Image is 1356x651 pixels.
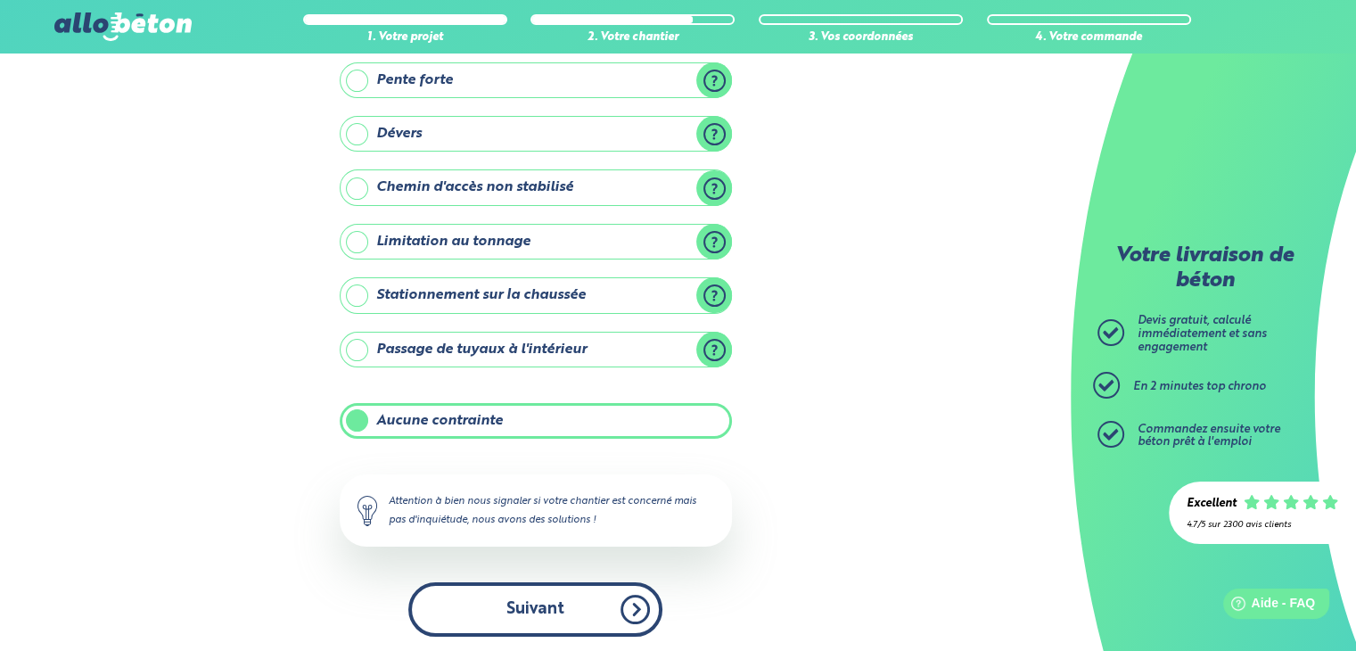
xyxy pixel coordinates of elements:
[340,277,732,313] label: Stationnement sur la chaussée
[303,31,507,45] div: 1. Votre projet
[408,582,662,637] button: Suivant
[340,116,732,152] label: Dévers
[1187,520,1338,530] div: 4.7/5 sur 2300 avis clients
[340,169,732,205] label: Chemin d'accès non stabilisé
[340,224,732,260] label: Limitation au tonnage
[340,403,732,439] label: Aucune contrainte
[987,31,1191,45] div: 4. Votre commande
[1133,381,1266,392] span: En 2 minutes top chrono
[54,12,192,41] img: allobéton
[1187,498,1237,511] div: Excellent
[1138,315,1267,352] span: Devis gratuit, calculé immédiatement et sans engagement
[340,474,732,546] div: Attention à bien nous signaler si votre chantier est concerné mais pas d'inquiétude, nous avons d...
[530,31,735,45] div: 2. Votre chantier
[1197,581,1336,631] iframe: Help widget launcher
[340,62,732,98] label: Pente forte
[759,31,963,45] div: 3. Vos coordonnées
[1138,424,1280,449] span: Commandez ensuite votre béton prêt à l'emploi
[340,332,732,367] label: Passage de tuyaux à l'intérieur
[1102,244,1307,293] p: Votre livraison de béton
